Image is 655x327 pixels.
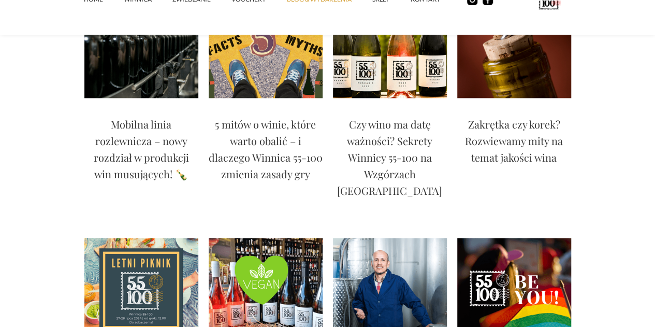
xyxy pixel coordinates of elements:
[84,116,198,182] p: Mobilna linia rozlewnicza – nowy rozdział w produkcji win musujących! 🍾
[209,116,323,188] a: 5 mitów o winie, które warto obalić – i dlaczego Winnica 55-100 zmienia zasady gry
[333,116,447,204] a: Czy wino ma datę ważności? Sekrety Winnicy 55-100 na Wzgórzach [GEOGRAPHIC_DATA]
[209,116,323,182] p: 5 mitów o winie, które warto obalić – i dlaczego Winnica 55-100 zmienia zasady gry
[457,116,571,171] a: Zakrętka czy korek? Rozwiewamy mity na temat jakości wina
[333,116,447,199] p: Czy wino ma datę ważności? Sekrety Winnicy 55-100 na Wzgórzach [GEOGRAPHIC_DATA]
[84,116,198,188] a: Mobilna linia rozlewnicza – nowy rozdział w produkcji win musujących! 🍾
[457,116,571,166] p: Zakrętka czy korek? Rozwiewamy mity na temat jakości wina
